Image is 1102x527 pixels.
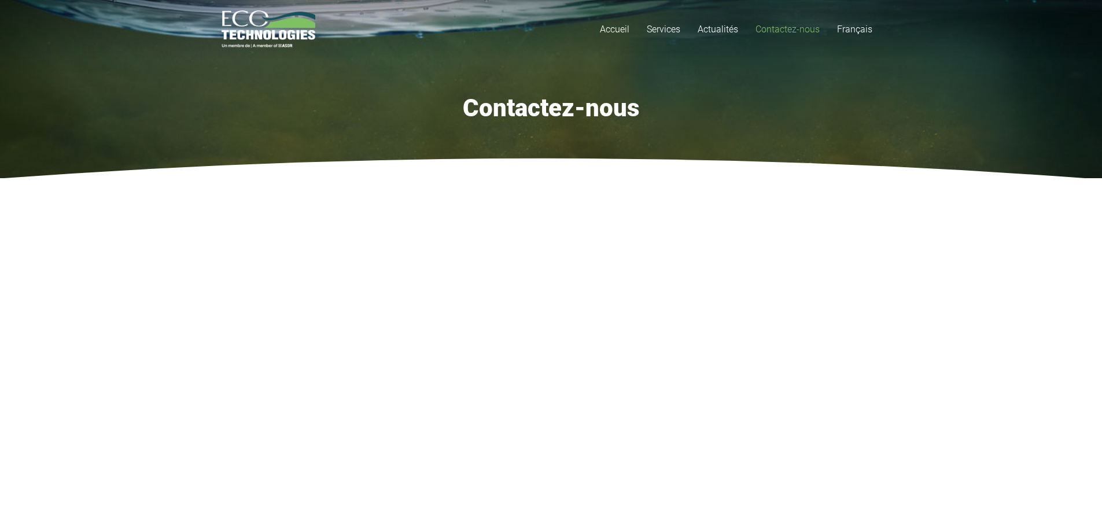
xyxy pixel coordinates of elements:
[837,24,872,35] span: Français
[647,24,680,35] span: Services
[755,24,820,35] span: Contactez-nous
[600,24,629,35] span: Accueil
[222,94,881,123] h1: Contactez-nous
[222,10,316,48] a: logo_EcoTech_ASDR_RGB
[698,24,738,35] span: Actualités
